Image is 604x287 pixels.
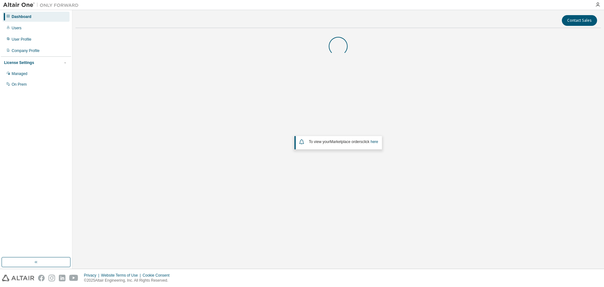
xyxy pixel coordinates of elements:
[2,275,34,281] img: altair_logo.svg
[12,14,31,19] div: Dashboard
[12,48,40,53] div: Company Profile
[48,275,55,281] img: instagram.svg
[38,275,45,281] img: facebook.svg
[84,278,173,283] p: © 2025 Altair Engineering, Inc. All Rights Reserved.
[69,275,78,281] img: youtube.svg
[562,15,597,26] button: Contact Sales
[84,273,101,278] div: Privacy
[12,82,27,87] div: On Prem
[309,140,378,144] span: To view your click
[4,60,34,65] div: License Settings
[101,273,143,278] div: Website Terms of Use
[12,26,21,31] div: Users
[330,140,362,144] em: Marketplace orders
[59,275,65,281] img: linkedin.svg
[12,37,31,42] div: User Profile
[143,273,173,278] div: Cookie Consent
[371,140,378,144] a: here
[12,71,27,76] div: Managed
[3,2,82,8] img: Altair One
